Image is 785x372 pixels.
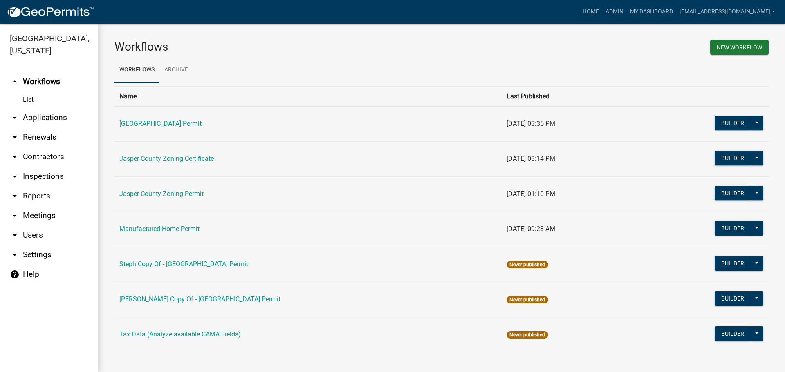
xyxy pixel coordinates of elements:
span: [DATE] 03:35 PM [507,120,555,127]
a: Tax Data (Analyze available CAMA Fields) [119,330,241,338]
span: [DATE] 03:14 PM [507,155,555,163]
i: help [10,270,20,279]
button: Builder [715,221,751,236]
a: Jasper County Zoning Permit [119,190,204,198]
a: Admin [602,4,627,20]
i: arrow_drop_down [10,230,20,240]
a: [GEOGRAPHIC_DATA] Permit [119,120,202,127]
i: arrow_drop_down [10,132,20,142]
a: Manufactured Home Permit [119,225,200,233]
a: Workflows [114,57,159,83]
button: Builder [715,256,751,271]
th: Last Published [502,86,634,106]
a: [PERSON_NAME] Copy Of - [GEOGRAPHIC_DATA] Permit [119,295,280,303]
i: arrow_drop_down [10,113,20,123]
span: [DATE] 01:10 PM [507,190,555,198]
i: arrow_drop_down [10,152,20,162]
button: Builder [715,291,751,306]
button: New Workflow [710,40,769,55]
a: Steph Copy Of - [GEOGRAPHIC_DATA] Permit [119,260,248,268]
button: Builder [715,116,751,130]
a: Archive [159,57,193,83]
h3: Workflows [114,40,435,54]
i: arrow_drop_down [10,250,20,260]
span: Never published [507,261,548,268]
button: Builder [715,326,751,341]
a: My Dashboard [627,4,676,20]
a: Home [579,4,602,20]
span: Never published [507,296,548,303]
i: arrow_drop_up [10,77,20,87]
th: Name [114,86,502,106]
i: arrow_drop_down [10,172,20,181]
span: Never published [507,331,548,339]
i: arrow_drop_down [10,191,20,201]
a: Jasper County Zoning Certificate [119,155,214,163]
i: arrow_drop_down [10,211,20,221]
span: [DATE] 09:28 AM [507,225,555,233]
button: Builder [715,151,751,165]
button: Builder [715,186,751,200]
a: [EMAIL_ADDRESS][DOMAIN_NAME] [676,4,778,20]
